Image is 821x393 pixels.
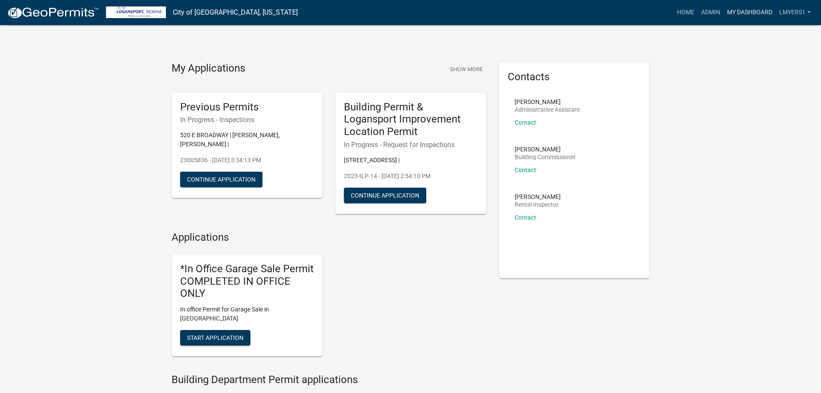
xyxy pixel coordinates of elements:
[515,167,536,173] a: Contact
[515,107,580,113] p: Administrative Assistant
[344,172,478,181] p: 2023-ILP-14 - [DATE] 2:54:10 PM
[724,4,776,21] a: My Dashboard
[187,334,243,341] span: Start Application
[344,188,426,203] button: Continue Application
[515,154,576,160] p: Building Commissioner
[515,99,580,105] p: [PERSON_NAME]
[776,4,814,21] a: lmyers1
[515,214,536,221] a: Contact
[180,116,314,124] h6: In Progress - Inspections
[172,231,486,244] h4: Applications
[173,5,298,20] a: City of [GEOGRAPHIC_DATA], [US_STATE]
[515,146,576,152] p: [PERSON_NAME]
[515,201,561,208] p: Rental Inspector
[180,101,314,113] h5: Previous Permits
[344,156,478,165] p: [STREET_ADDRESS] |
[446,62,486,76] button: Show More
[172,374,486,386] h4: Building Department Permit applications
[508,71,641,83] h5: Contacts
[344,101,478,138] h5: Building Permit & Logansport Improvement Location Permit
[674,4,698,21] a: Home
[180,172,262,187] button: Continue Application
[180,131,314,149] p: 520 E BROADWAY | [PERSON_NAME], [PERSON_NAME] |
[344,141,478,149] h6: In Progress - Request for Inspections
[515,194,561,200] p: [PERSON_NAME]
[180,305,314,323] p: In office Permit for Garage Sale in [GEOGRAPHIC_DATA]
[172,62,245,75] h4: My Applications
[698,4,724,21] a: Admin
[515,119,536,126] a: Contact
[106,6,166,18] img: City of Logansport, Indiana
[180,330,250,346] button: Start Application
[180,263,314,300] h5: *In Office Garage Sale Permit COMPLETED IN OFFICE ONLY
[180,156,314,165] p: 23005836 - [DATE] 3:34:13 PM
